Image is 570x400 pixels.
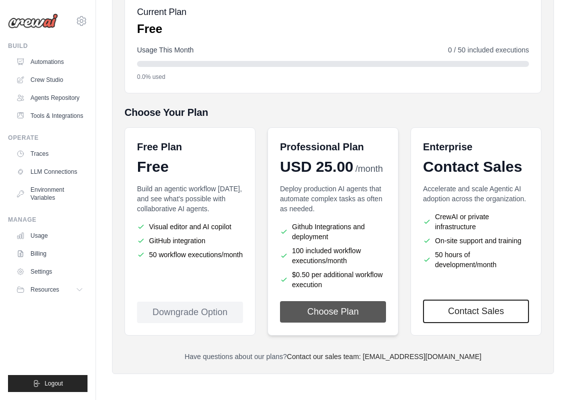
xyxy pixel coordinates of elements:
li: GitHub integration [137,236,243,246]
button: Choose Plan [280,301,386,323]
div: Downgrade Option [137,302,243,323]
li: 100 included workflow executions/month [280,246,386,266]
li: $0.50 per additional workflow execution [280,270,386,290]
h6: Professional Plan [280,140,364,154]
a: Contact our sales team: [EMAIL_ADDRESS][DOMAIN_NAME] [287,353,481,361]
a: Usage [12,228,87,244]
a: Environment Variables [12,182,87,206]
a: Traces [12,146,87,162]
a: Agents Repository [12,90,87,106]
span: /month [355,162,383,176]
div: Operate [8,134,87,142]
a: Automations [12,54,87,70]
div: Free [137,158,243,176]
h6: Free Plan [137,140,182,154]
p: Have questions about our plans? [124,352,541,362]
a: Billing [12,246,87,262]
p: Build an agentic workflow [DATE], and see what's possible with collaborative AI agents. [137,184,243,214]
h6: Enterprise [423,140,529,154]
div: Manage [8,216,87,224]
a: Tools & Integrations [12,108,87,124]
a: Contact Sales [423,300,529,323]
li: 50 workflow executions/month [137,250,243,260]
div: Contact Sales [423,158,529,176]
span: 0.0% used [137,73,165,81]
p: Free [137,21,186,37]
span: 0 / 50 included executions [448,45,529,55]
span: Logout [44,380,63,388]
p: Accelerate and scale Agentic AI adoption across the organization. [423,184,529,204]
iframe: Chat Widget [520,352,570,400]
img: Logo [8,13,58,28]
h5: Current Plan [137,5,186,19]
p: Deploy production AI agents that automate complex tasks as often as needed. [280,184,386,214]
li: Github Integrations and deployment [280,222,386,242]
span: USD 25.00 [280,158,353,176]
li: Visual editor and AI copilot [137,222,243,232]
span: Usage This Month [137,45,193,55]
button: Logout [8,375,87,392]
span: Resources [30,286,59,294]
div: Build [8,42,87,50]
h5: Choose Your Plan [124,105,541,119]
li: 50 hours of development/month [423,250,529,270]
li: CrewAI or private infrastructure [423,212,529,232]
a: LLM Connections [12,164,87,180]
a: Crew Studio [12,72,87,88]
button: Resources [12,282,87,298]
a: Settings [12,264,87,280]
li: On-site support and training [423,236,529,246]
